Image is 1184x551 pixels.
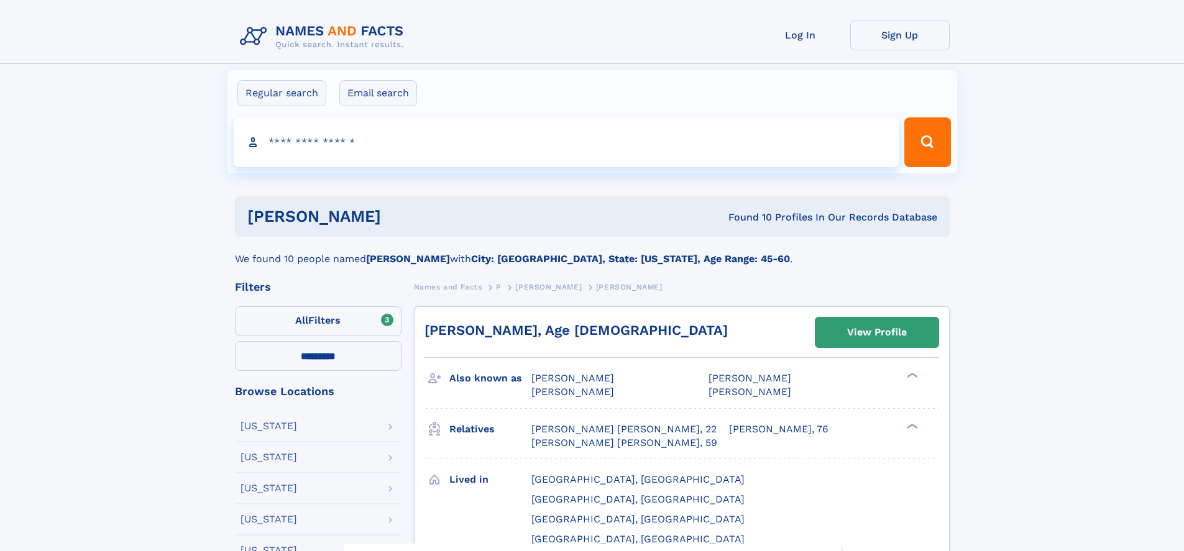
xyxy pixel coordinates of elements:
[531,436,717,450] a: [PERSON_NAME] [PERSON_NAME], 59
[850,20,950,50] a: Sign Up
[904,117,950,167] button: Search Button
[531,422,717,436] a: [PERSON_NAME] [PERSON_NAME], 22
[531,372,614,384] span: [PERSON_NAME]
[339,80,417,106] label: Email search
[235,306,402,336] label: Filters
[449,368,531,389] h3: Also known as
[515,279,582,294] a: [PERSON_NAME]
[366,253,450,265] b: [PERSON_NAME]
[424,322,728,338] a: [PERSON_NAME], Age [DEMOGRAPHIC_DATA]
[709,386,791,398] span: [PERSON_NAME]
[554,211,937,224] div: Found 10 Profiles In Our Records Database
[531,493,745,505] span: [GEOGRAPHIC_DATA], [GEOGRAPHIC_DATA]
[235,20,414,53] img: Logo Names and Facts
[751,20,850,50] a: Log In
[241,514,297,524] div: [US_STATE]
[235,237,950,266] div: We found 10 people named with .
[904,371,919,380] div: ❯
[237,80,326,106] label: Regular search
[531,386,614,398] span: [PERSON_NAME]
[234,117,899,167] input: search input
[241,452,297,462] div: [US_STATE]
[449,469,531,490] h3: Lived in
[247,209,555,224] h1: [PERSON_NAME]
[496,279,502,294] a: P
[449,419,531,440] h3: Relatives
[709,372,791,384] span: [PERSON_NAME]
[531,533,745,545] span: [GEOGRAPHIC_DATA], [GEOGRAPHIC_DATA]
[815,317,938,347] a: View Profile
[235,281,402,293] div: Filters
[241,483,297,493] div: [US_STATE]
[414,279,482,294] a: Names and Facts
[904,422,919,430] div: ❯
[515,283,582,291] span: [PERSON_NAME]
[596,283,663,291] span: [PERSON_NAME]
[235,386,402,397] div: Browse Locations
[531,473,745,485] span: [GEOGRAPHIC_DATA], [GEOGRAPHIC_DATA]
[295,314,308,326] span: All
[847,318,907,347] div: View Profile
[241,421,297,431] div: [US_STATE]
[729,422,828,436] a: [PERSON_NAME], 76
[531,513,745,525] span: [GEOGRAPHIC_DATA], [GEOGRAPHIC_DATA]
[496,283,502,291] span: P
[471,253,790,265] b: City: [GEOGRAPHIC_DATA], State: [US_STATE], Age Range: 45-60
